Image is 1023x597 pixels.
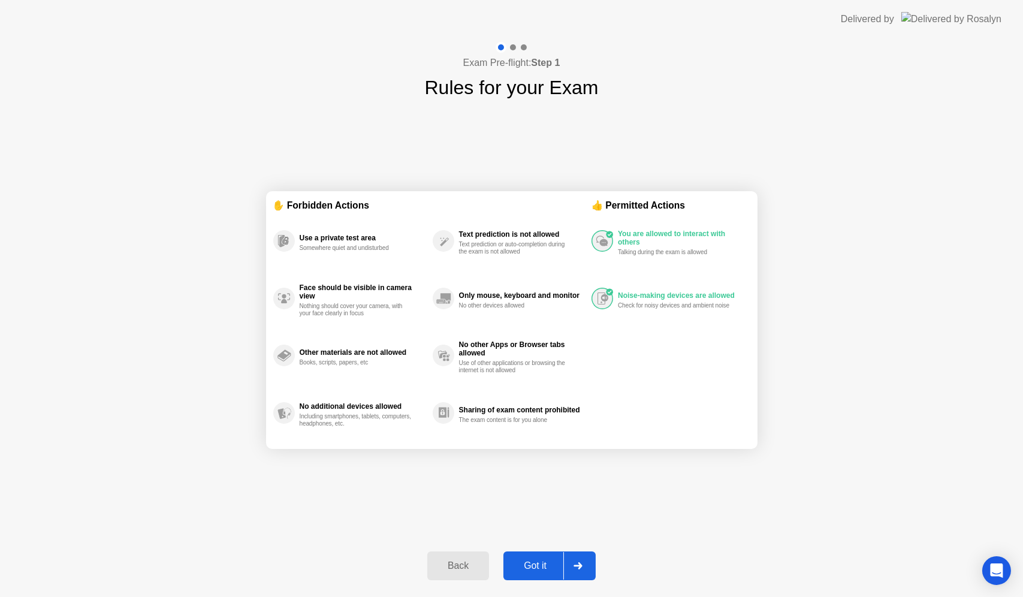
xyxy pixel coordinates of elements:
[592,198,750,212] div: 👍 Permitted Actions
[300,359,413,366] div: Books, scripts, papers, etc
[618,302,731,309] div: Check for noisy devices and ambient noise
[618,230,744,246] div: You are allowed to interact with others
[503,551,596,580] button: Got it
[618,291,744,300] div: Noise-making devices are allowed
[300,303,413,317] div: Nothing should cover your camera, with your face clearly in focus
[300,284,427,300] div: Face should be visible in camera view
[300,413,413,427] div: Including smartphones, tablets, computers, headphones, etc.
[273,198,592,212] div: ✋ Forbidden Actions
[841,12,894,26] div: Delivered by
[459,360,572,374] div: Use of other applications or browsing the internet is not allowed
[300,402,427,411] div: No additional devices allowed
[459,406,586,414] div: Sharing of exam content prohibited
[463,56,560,70] h4: Exam Pre-flight:
[901,12,1001,26] img: Delivered by Rosalyn
[507,560,563,571] div: Got it
[459,417,572,424] div: The exam content is for you alone
[459,291,586,300] div: Only mouse, keyboard and monitor
[531,58,560,68] b: Step 1
[459,302,572,309] div: No other devices allowed
[459,230,586,239] div: Text prediction is not allowed
[427,551,489,580] button: Back
[618,249,731,256] div: Talking during the exam is allowed
[982,556,1011,585] div: Open Intercom Messenger
[300,245,413,252] div: Somewhere quiet and undisturbed
[459,340,586,357] div: No other Apps or Browser tabs allowed
[425,73,599,102] h1: Rules for your Exam
[459,241,572,255] div: Text prediction or auto-completion during the exam is not allowed
[431,560,485,571] div: Back
[300,348,427,357] div: Other materials are not allowed
[300,234,427,242] div: Use a private test area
